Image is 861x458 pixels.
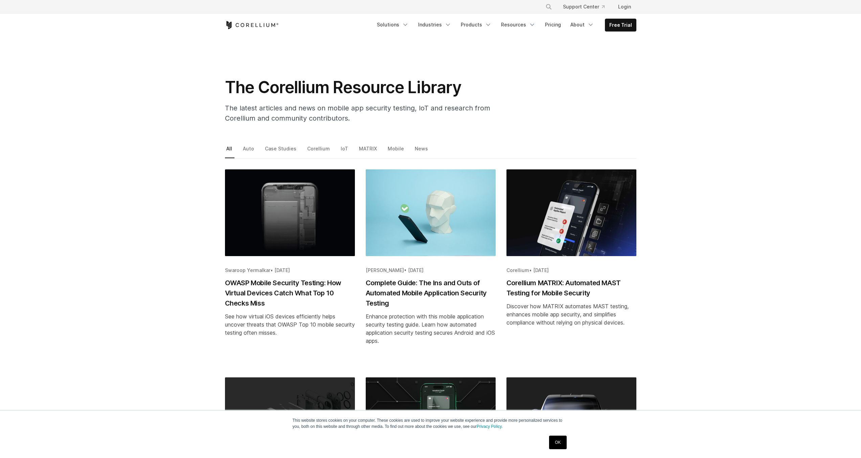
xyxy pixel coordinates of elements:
p: This website stores cookies on your computer. These cookies are used to improve your website expe... [293,417,569,430]
div: • [366,267,496,274]
div: Navigation Menu [373,19,636,32]
h1: The Corellium Resource Library [225,77,496,98]
div: • [225,267,355,274]
div: Enhance protection with this mobile application security testing guide. Learn how automated appli... [366,312,496,345]
img: Corellium MATRIX: Automated MAST Testing for Mobile Security [506,169,636,256]
a: IoT [339,144,350,158]
div: Navigation Menu [537,1,636,13]
button: Search [543,1,555,13]
a: Industries [414,19,455,31]
span: [DATE] [274,267,290,273]
a: Products [457,19,496,31]
h2: Complete Guide: The Ins and Outs of Automated Mobile Application Security Testing [366,278,496,308]
span: The latest articles and news on mobile app security testing, IoT and research from Corellium and ... [225,104,490,122]
span: Swaroop Yermalkar [225,267,270,273]
a: About [566,19,598,31]
a: MATRIX [358,144,379,158]
div: See how virtual iOS devices efficiently helps uncover threats that OWASP Top 10 mobile security t... [225,312,355,337]
a: Blog post summary: Corellium MATRIX: Automated MAST Testing for Mobile Security [506,169,636,367]
a: All [225,144,234,158]
a: Solutions [373,19,413,31]
a: OK [549,436,566,449]
a: Login [613,1,636,13]
h2: Corellium MATRIX: Automated MAST Testing for Mobile Security [506,278,636,298]
a: Mobile [386,144,406,158]
div: • [506,267,636,274]
a: Blog post summary: Complete Guide: The Ins and Outs of Automated Mobile Application Security Testing [366,169,496,367]
a: Resources [497,19,540,31]
h2: OWASP Mobile Security Testing: How Virtual Devices Catch What Top 10 Checks Miss [225,278,355,308]
a: Privacy Policy. [477,424,503,429]
div: Discover how MATRIX automates MAST testing, enhances mobile app security, and simplifies complian... [506,302,636,327]
a: Pricing [541,19,565,31]
a: Corellium [306,144,332,158]
a: Blog post summary: OWASP Mobile Security Testing: How Virtual Devices Catch What Top 10 Checks Miss [225,169,355,367]
a: News [413,144,430,158]
a: Free Trial [605,19,636,31]
span: Corellium [506,267,529,273]
a: Auto [242,144,256,158]
img: Complete Guide: The Ins and Outs of Automated Mobile Application Security Testing [366,169,496,256]
img: OWASP Mobile Security Testing: How Virtual Devices Catch What Top 10 Checks Miss [225,169,355,256]
span: [DATE] [408,267,424,273]
span: [DATE] [533,267,549,273]
a: Corellium Home [225,21,279,29]
span: [PERSON_NAME] [366,267,404,273]
a: Support Center [558,1,610,13]
a: Case Studies [264,144,299,158]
